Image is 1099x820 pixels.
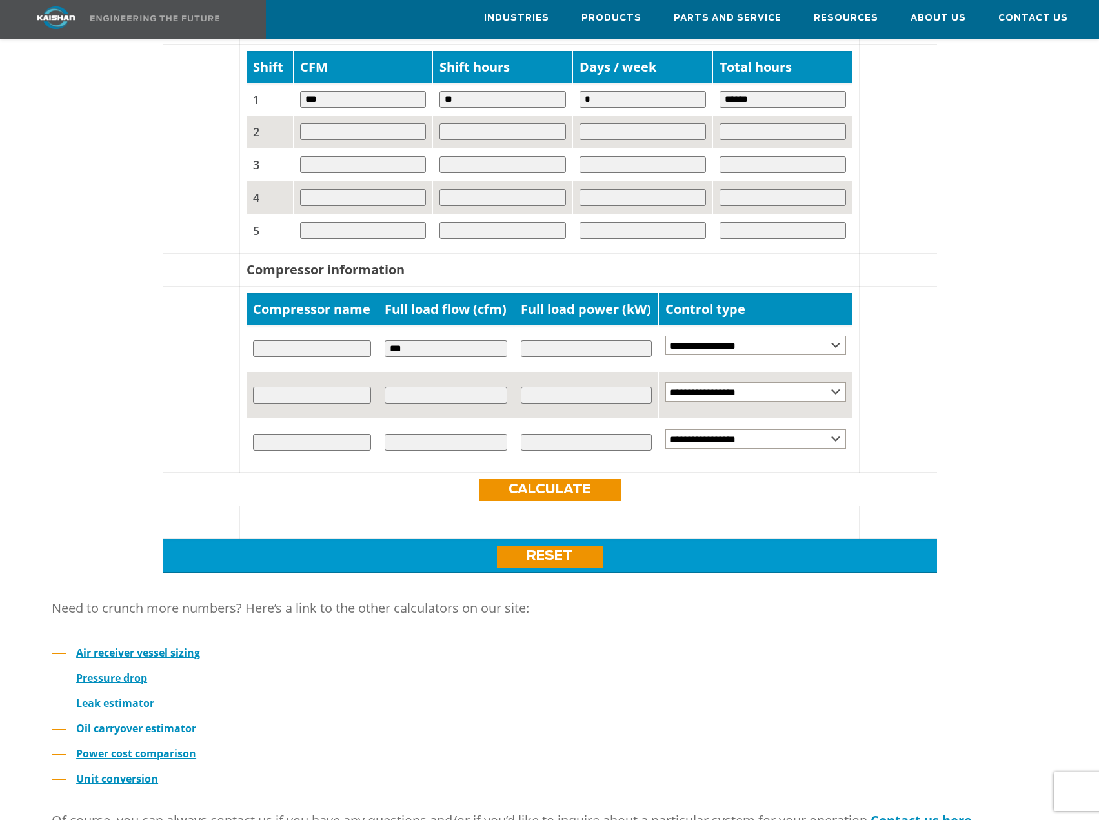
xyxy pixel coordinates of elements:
a: Oil carryover estimator [76,721,196,735]
td: Full load flow (cfm) [378,293,514,325]
td: 2 [247,116,293,149]
a: Products [581,1,641,36]
td: 1 [247,83,293,116]
a: Contact Us [998,1,1068,36]
a: About Us [911,1,966,36]
a: Industries [484,1,549,36]
a: Unit conversion [76,772,158,786]
a: Calculate [479,479,621,501]
td: Shift [247,51,293,83]
b: Compressor information [247,261,405,278]
td: Total hours [713,51,852,83]
img: Engineering the future [90,15,219,21]
span: Resources [814,11,878,26]
a: Pressure drop [76,671,147,685]
td: Full load power (kW) [514,293,658,325]
a: Air receiver vessel sizing [76,646,200,660]
span: Contact Us [998,11,1068,26]
td: CFM [293,51,433,83]
span: Industries [484,11,549,26]
td: Control type [659,293,852,325]
a: Parts and Service [674,1,781,36]
a: Leak estimator [76,696,154,710]
span: Parts and Service [674,11,781,26]
a: Power cost comparison [76,746,196,761]
td: 4 [247,181,293,214]
td: Compressor name [247,293,378,325]
span: About Us [911,11,966,26]
span: Products [581,11,641,26]
img: kaishan logo [8,6,105,29]
td: Shift hours [433,51,573,83]
td: 5 [247,214,293,247]
p: Need to crunch more numbers? Here’s a link to the other calculators on our site: [52,595,1047,621]
td: 3 [247,149,293,181]
a: Reset [497,546,603,568]
a: Resources [814,1,878,36]
td: Days / week [573,51,713,83]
